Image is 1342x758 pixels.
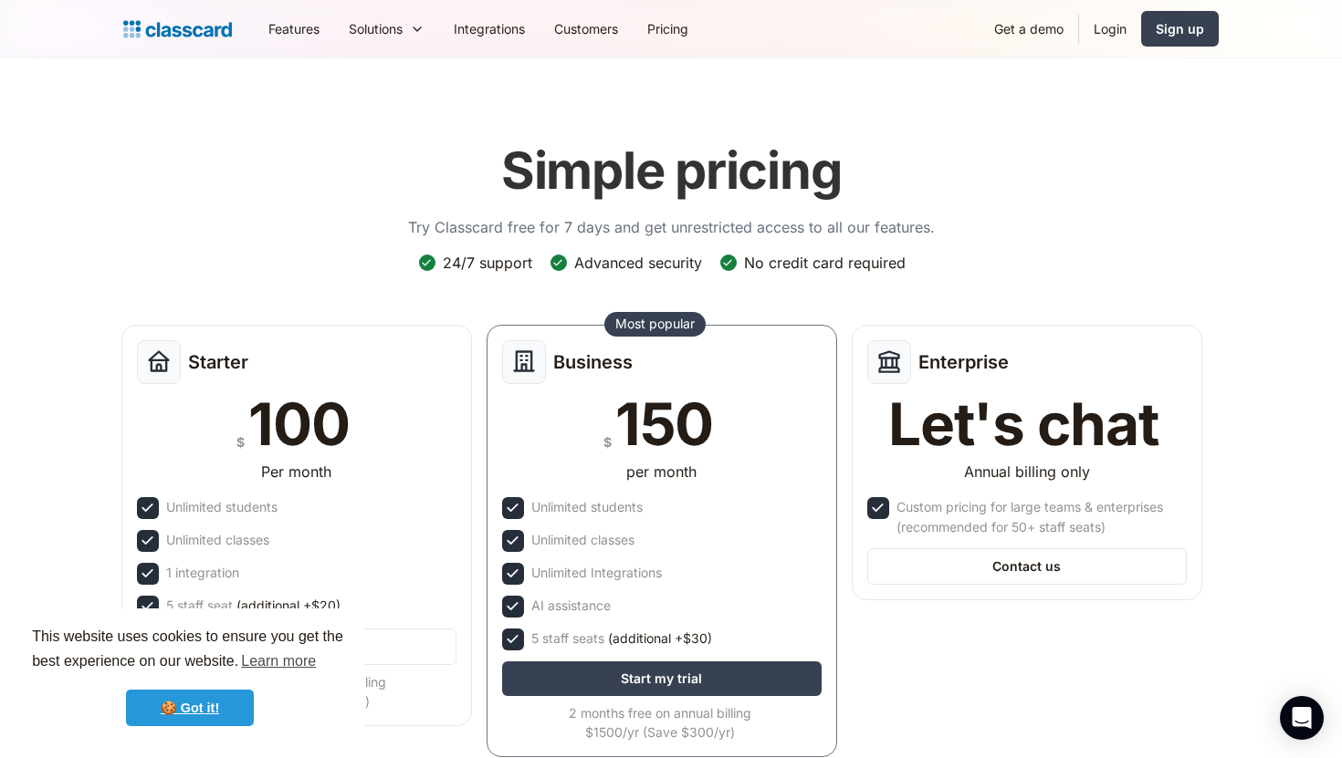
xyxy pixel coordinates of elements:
a: Pricing [633,8,703,49]
div: Advanced security [574,253,702,273]
h2: Enterprise [918,351,1009,373]
h1: Simple pricing [501,140,842,202]
a: dismiss cookie message [126,690,254,726]
div: Open Intercom Messenger [1280,696,1324,740]
a: Integrations [439,8,540,49]
div: 5 staff seats [531,628,712,649]
a: Login [1079,8,1141,49]
div: Sign up [1156,19,1204,38]
div: 2 months free on annual billing $1500/yr (Save $300/yr) [502,703,818,742]
div: Annual billing only [964,461,1090,483]
div: Let's chat [888,395,1159,453]
div: 24/7 support [443,253,532,273]
a: learn more about cookies [238,648,319,675]
a: Logo [123,16,232,42]
div: 100 [248,395,349,453]
a: Customers [540,8,633,49]
div: Per month [261,461,331,483]
a: Sign up [1141,11,1219,47]
div: 5 staff seat [166,596,341,616]
div: Unlimited students [166,497,278,517]
h2: Starter [188,351,248,373]
a: Contact us [867,548,1187,585]
span: This website uses cookies to ensure you get the best experience on our website. [32,626,348,675]
h2: Business [553,351,633,373]
div: Unlimited classes [531,530,634,550]
a: Get a demo [980,8,1078,49]
div: Unlimited Integrations [531,563,662,583]
div: Unlimited classes [166,530,269,550]
span: (additional +$20) [236,596,341,616]
div: $ [236,431,245,453]
div: cookieconsent [15,608,365,743]
div: Custom pricing for large teams & enterprises (recommended for 50+ staff seats) [896,497,1183,537]
div: per month [626,461,697,483]
div: 150 [615,395,713,453]
div: Solutions [334,8,439,49]
div: Unlimited students [531,497,643,517]
a: Features [254,8,334,49]
span: (additional +$30) [608,628,712,649]
p: Try Classcard free for 7 days and get unrestricted access to all our features. [408,216,935,238]
div: AI assistance [531,596,611,616]
a: Start my trial [502,661,822,696]
div: Solutions [349,19,403,38]
div: No credit card required [744,253,906,273]
div: Most popular [615,315,695,333]
div: 1 integration [166,563,239,583]
div: $ [603,431,612,453]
